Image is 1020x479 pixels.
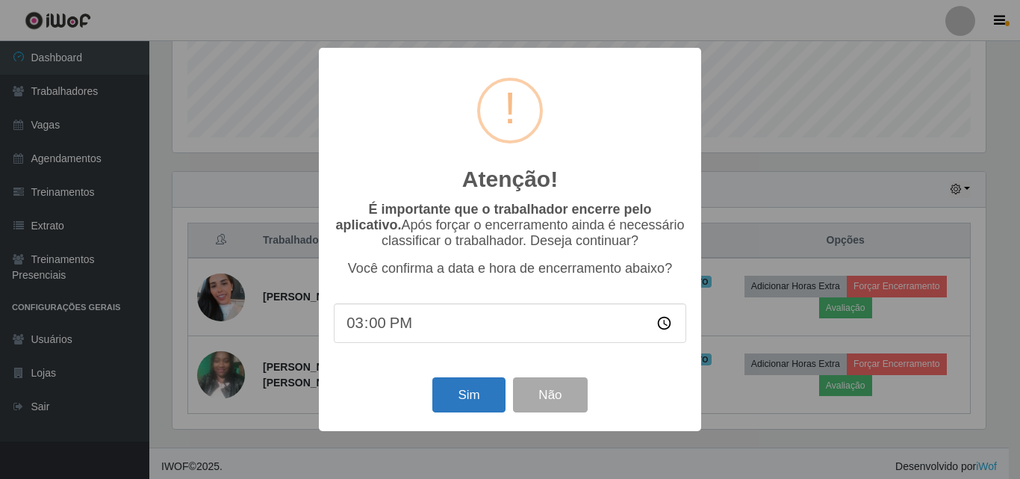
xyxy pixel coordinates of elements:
[432,377,505,412] button: Sim
[513,377,587,412] button: Não
[335,202,651,232] b: É importante que o trabalhador encerre pelo aplicativo.
[334,202,686,249] p: Após forçar o encerramento ainda é necessário classificar o trabalhador. Deseja continuar?
[462,166,558,193] h2: Atenção!
[334,261,686,276] p: Você confirma a data e hora de encerramento abaixo?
